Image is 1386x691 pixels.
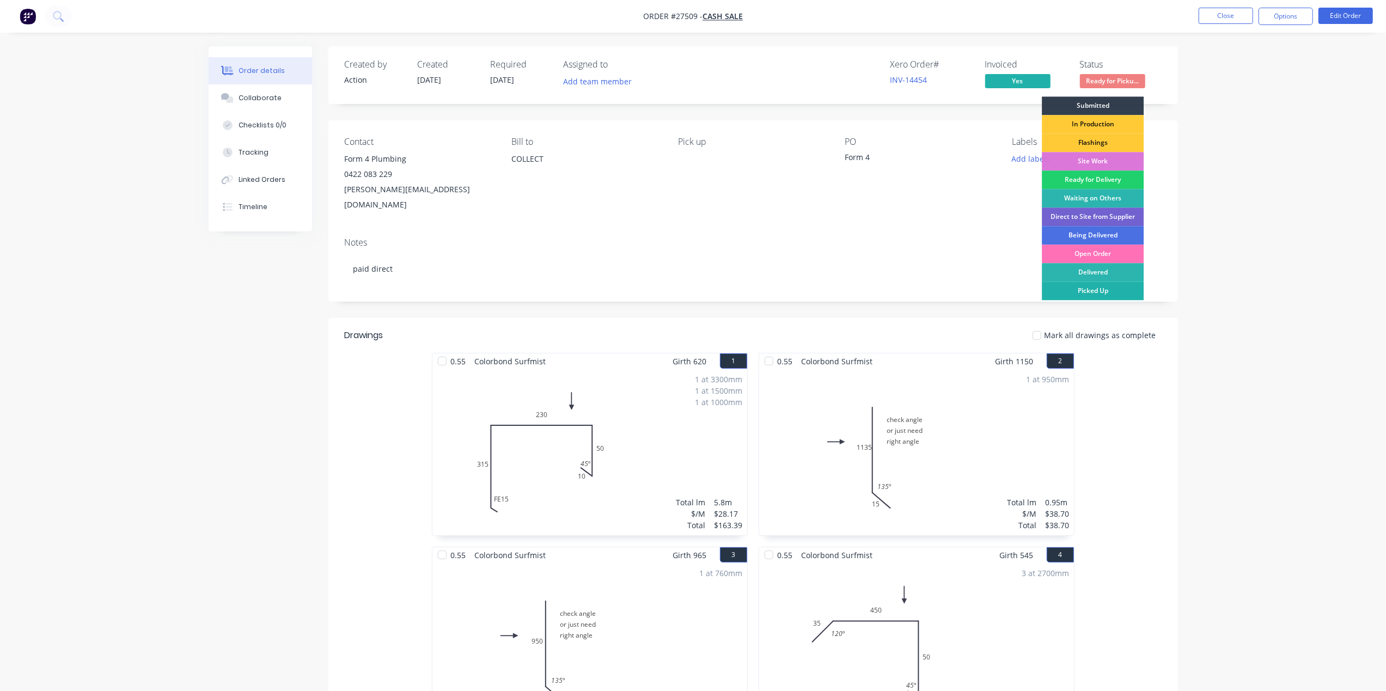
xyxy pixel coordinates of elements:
span: Colorbond Surfmist [797,353,877,369]
button: 1 [720,353,747,369]
div: Form 4 Plumbing [345,151,494,167]
div: Tracking [239,148,268,157]
div: Delivered [1042,263,1144,282]
button: Close [1199,8,1253,24]
button: 2 [1047,353,1074,369]
div: Site Work [1042,152,1144,170]
span: Girth 965 [673,547,707,563]
div: Ready for Delivery [1042,170,1144,189]
div: 0FE15315230501045º1 at 3300mm1 at 1500mm1 at 1000mmTotal lm$/MTotal5.8m$28.17$163.39 [432,369,747,535]
div: Submitted [1042,96,1144,115]
div: Total lm [676,497,706,508]
span: Girth 1150 [996,353,1034,369]
span: 0.55 [447,353,471,369]
button: Add team member [557,74,637,89]
div: Picked Up [1042,282,1144,300]
div: 1 at 760mm [700,567,743,579]
button: Add team member [564,74,638,89]
span: Girth 620 [673,353,707,369]
button: Ready for Picku... [1080,74,1145,90]
div: Required [491,59,551,70]
span: [DATE] [418,75,442,85]
button: Tracking [209,139,312,166]
div: Total [1008,519,1037,531]
div: check angleor just needright angle113515135º1 at 950mmTotal lm$/MTotal0.95m$38.70$38.70 [759,369,1074,535]
button: Options [1259,8,1313,25]
div: 5.8m [715,497,743,508]
div: $28.17 [715,508,743,519]
div: Flashings [1042,133,1144,152]
a: CASH SALE [703,11,743,22]
div: $38.70 [1046,508,1070,519]
div: Bill to [511,137,661,147]
div: 1 at 1000mm [695,396,743,408]
div: $/M [676,508,706,519]
div: Assigned to [564,59,673,70]
div: $38.70 [1046,519,1070,531]
div: Waiting on Others [1042,189,1144,207]
div: Drawings [345,329,383,342]
button: Checklists 0/0 [209,112,312,139]
div: Xero Order # [890,59,972,70]
div: $163.39 [715,519,743,531]
span: 0.55 [773,547,797,563]
div: Direct to Site from Supplier [1042,207,1144,226]
button: Linked Orders [209,166,312,193]
div: COLLECT [511,151,661,167]
div: 1 at 1500mm [695,385,743,396]
div: Collaborate [239,93,282,103]
div: Checklists 0/0 [239,120,286,130]
img: Factory [20,8,36,25]
div: Timeline [239,202,267,212]
div: PO [845,137,994,147]
div: 1 at 3300mm [695,374,743,385]
button: 4 [1047,547,1074,562]
button: Collaborate [209,84,312,112]
button: Edit Order [1318,8,1373,24]
div: Notes [345,237,1162,248]
button: Timeline [209,193,312,221]
div: $/M [1008,508,1037,519]
div: In Production [1042,115,1144,133]
div: Labels [1012,137,1161,147]
div: 0422 083 229 [345,167,494,182]
span: Order #27509 - [643,11,703,22]
div: Linked Orders [239,175,285,185]
div: Form 4 [845,151,981,167]
span: [DATE] [491,75,515,85]
div: Invoiced [985,59,1067,70]
div: Total lm [1008,497,1037,508]
button: Order details [209,57,312,84]
span: Colorbond Surfmist [471,547,551,563]
div: 0.95m [1046,497,1070,508]
div: COLLECT [511,151,661,186]
span: Girth 545 [1000,547,1034,563]
div: Created [418,59,478,70]
span: Colorbond Surfmist [797,547,877,563]
button: 3 [720,547,747,562]
div: paid direct [345,252,1162,285]
span: Ready for Picku... [1080,74,1145,88]
div: 3 at 2700mm [1022,567,1070,579]
span: Colorbond Surfmist [471,353,551,369]
div: [PERSON_NAME][EMAIL_ADDRESS][DOMAIN_NAME] [345,182,494,212]
a: INV-14454 [890,75,927,85]
div: Contact [345,137,494,147]
div: Order details [239,66,285,76]
div: 1 at 950mm [1027,374,1070,385]
div: Total [676,519,706,531]
div: Open Order [1042,244,1144,263]
div: Created by [345,59,405,70]
span: 0.55 [447,547,471,563]
div: Status [1080,59,1162,70]
div: Form 4 Plumbing0422 083 229[PERSON_NAME][EMAIL_ADDRESS][DOMAIN_NAME] [345,151,494,212]
div: Pick up [678,137,827,147]
div: Action [345,74,405,85]
span: Yes [985,74,1051,88]
div: Being Delivered [1042,226,1144,244]
button: Add labels [1006,151,1056,166]
span: 0.55 [773,353,797,369]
